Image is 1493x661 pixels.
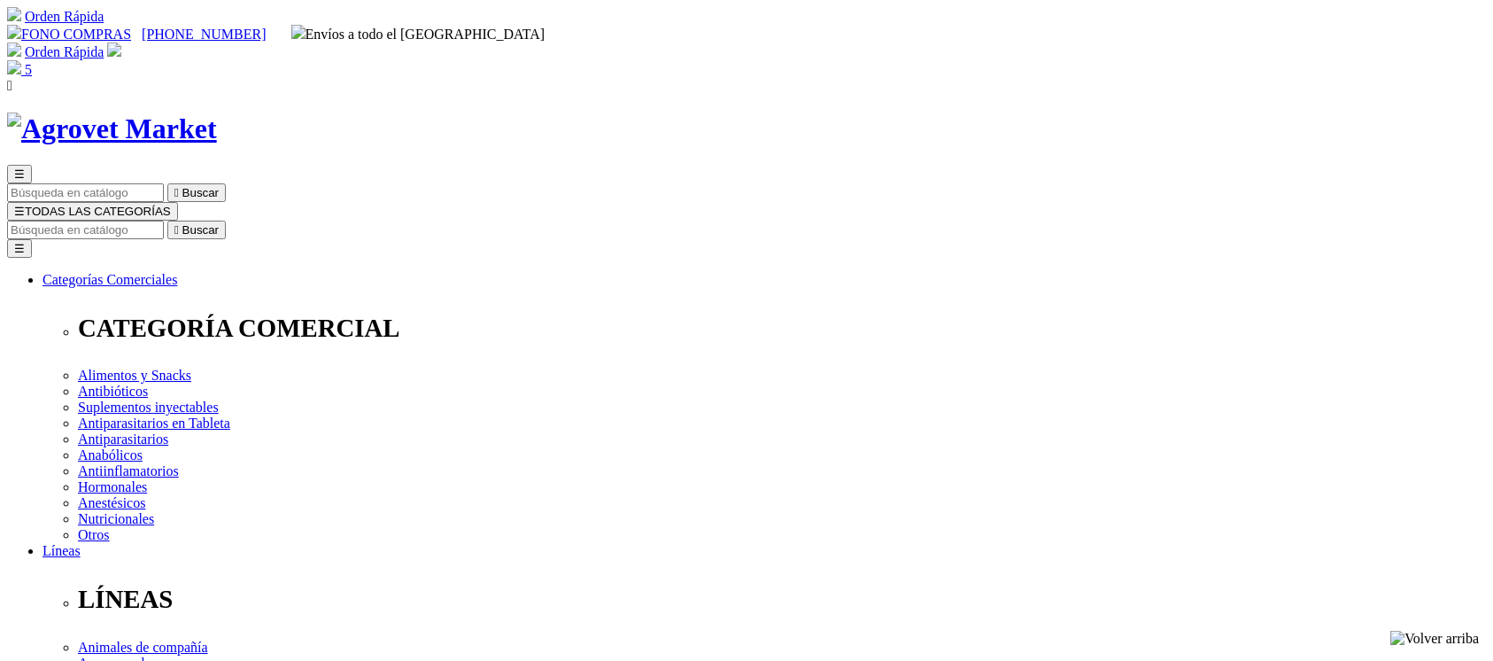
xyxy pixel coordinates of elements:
[7,78,12,93] i: 
[78,495,145,510] a: Anestésicos
[78,511,154,526] a: Nutricionales
[7,27,131,42] a: FONO COMPRAS
[174,186,179,199] i: 
[7,62,32,77] a: 5
[7,43,21,57] img: shopping-cart.svg
[7,25,21,39] img: phone.svg
[78,400,219,415] a: Suplementos inyectables
[78,432,168,447] a: Antiparasitarios
[78,384,148,399] a: Antibióticos
[25,44,104,59] a: Orden Rápida
[7,202,178,221] button: ☰TODAS LAS CATEGORÍAS
[43,272,177,287] a: Categorías Comerciales
[25,9,104,24] a: Orden Rápida
[107,44,121,59] a: Acceda a su cuenta de cliente
[7,60,21,74] img: shopping-bag.svg
[43,543,81,558] a: Líneas
[7,165,32,183] button: ☰
[78,463,179,478] a: Antiinflamatorios
[7,7,21,21] img: shopping-cart.svg
[78,479,147,494] a: Hormonales
[14,167,25,181] span: ☰
[14,205,25,218] span: ☰
[78,640,208,655] a: Animales de compañía
[291,27,545,42] span: Envíos a todo el [GEOGRAPHIC_DATA]
[182,223,219,237] span: Buscar
[7,113,217,145] img: Agrovet Market
[78,368,191,383] a: Alimentos y Snacks
[1390,631,1479,647] img: Volver arriba
[78,314,1486,343] p: CATEGORÍA COMERCIAL
[7,183,164,202] input: Buscar
[78,585,1486,614] p: LÍNEAS
[174,223,179,237] i: 
[142,27,266,42] a: [PHONE_NUMBER]
[182,186,219,199] span: Buscar
[291,25,306,39] img: delivery-truck.svg
[167,221,226,239] button:  Buscar
[25,62,32,77] span: 5
[78,527,110,542] a: Otros
[7,239,32,258] button: ☰
[167,183,226,202] button:  Buscar
[78,447,143,463] a: Anabólicos
[7,221,164,239] input: Buscar
[78,416,230,431] a: Antiparasitarios en Tableta
[107,43,121,57] img: user.svg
